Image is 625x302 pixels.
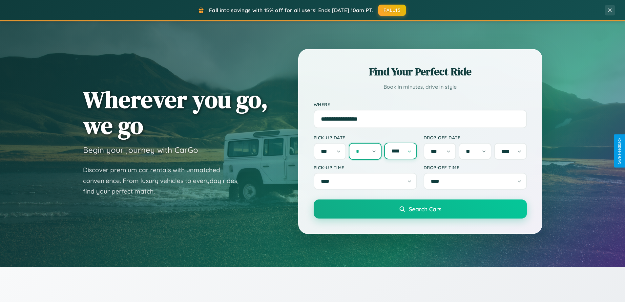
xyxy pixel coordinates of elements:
[209,7,373,13] span: Fall into savings with 15% off for all users! Ends [DATE] 10am PT.
[314,165,417,170] label: Pick-up Time
[424,135,527,140] label: Drop-off Date
[83,145,198,155] h3: Begin your journey with CarGo
[409,205,441,213] span: Search Cars
[83,165,247,197] p: Discover premium car rentals with unmatched convenience. From luxury vehicles to everyday rides, ...
[314,199,527,219] button: Search Cars
[314,64,527,79] h2: Find Your Perfect Ride
[424,165,527,170] label: Drop-off Time
[314,82,527,92] p: Book in minutes, drive in style
[314,135,417,140] label: Pick-up Date
[83,86,268,138] h1: Wherever you go, we go
[617,138,622,164] div: Give Feedback
[378,5,406,16] button: FALL15
[314,102,527,107] label: Where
